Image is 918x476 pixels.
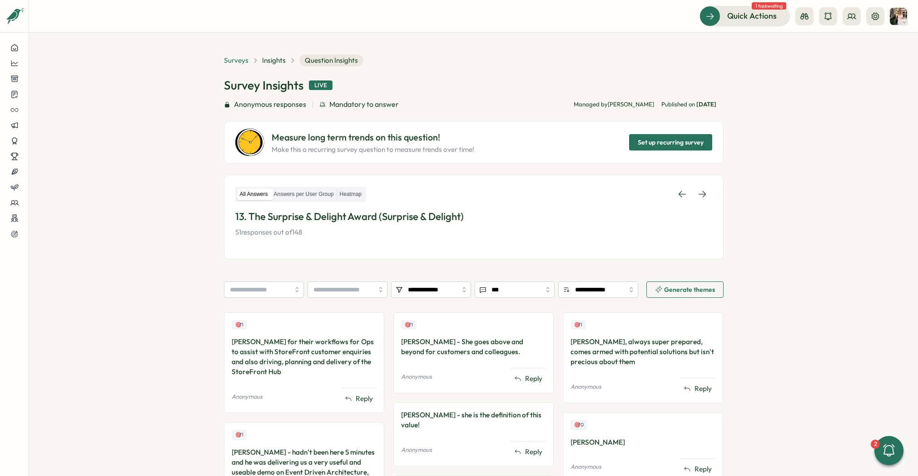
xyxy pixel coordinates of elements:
div: Upvotes [232,320,247,330]
label: All Answers [237,189,271,200]
p: 51 responses out of 148 [235,227,712,237]
a: Surveys [224,55,248,65]
div: Upvotes [401,320,417,330]
p: Anonymous [571,463,601,471]
div: Upvotes [232,430,247,440]
div: [PERSON_NAME] for their workflows for Ops to assist with StoreFront customer enquiries and also d... [232,337,377,377]
span: Set up recurring survey [638,135,704,150]
p: Anonymous [401,446,432,454]
span: Question Insights [299,55,363,66]
button: Generate themes [646,281,724,298]
span: Reply [695,464,712,474]
div: 2 [871,440,880,449]
div: [PERSON_NAME] - she is the definition of this value! [401,410,546,430]
p: Measure long term trends on this question! [272,130,474,145]
span: Mandatory to answer [329,99,399,110]
span: Quick Actions [727,10,777,22]
span: Published on [661,100,716,109]
button: Reply [511,372,546,386]
p: Anonymous [571,383,601,391]
div: Upvotes [571,420,587,430]
span: [DATE] [696,100,716,108]
a: Insights [262,55,286,65]
span: Reply [525,447,542,457]
img: Hannah Saunders [890,8,907,25]
button: Reply [680,382,715,396]
div: [PERSON_NAME] - She goes above and beyond for customers and colleagues. [401,337,546,357]
p: Make this a recurring survey question to measure trends over time! [272,145,474,155]
label: Heatmap [337,189,365,200]
button: Reply [680,462,715,476]
span: Reply [525,374,542,384]
p: Anonymous [232,393,263,401]
span: Generate themes [664,286,715,293]
span: Reply [695,384,712,394]
span: 1 task waiting [752,2,786,10]
h1: Survey Insights [224,77,303,93]
button: Reply [511,445,546,459]
button: Set up recurring survey [629,134,712,150]
div: Upvotes [571,320,586,330]
button: Reply [341,392,377,406]
label: Answers per User Group [271,189,337,200]
div: Live [309,80,332,90]
p: Managed by [574,100,654,109]
button: 2 [874,436,903,465]
button: Quick Actions [700,6,790,26]
span: Reply [356,394,373,404]
span: [PERSON_NAME] [608,100,654,108]
p: Anonymous [401,373,432,381]
p: 13. The Surprise & Delight Award (Surprise & Delight) [235,210,712,224]
div: [PERSON_NAME], always super prepared, comes armed with potential solutions but isn't precious abo... [571,337,715,367]
div: [PERSON_NAME] [571,437,715,447]
span: Anonymous responses [234,99,306,110]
